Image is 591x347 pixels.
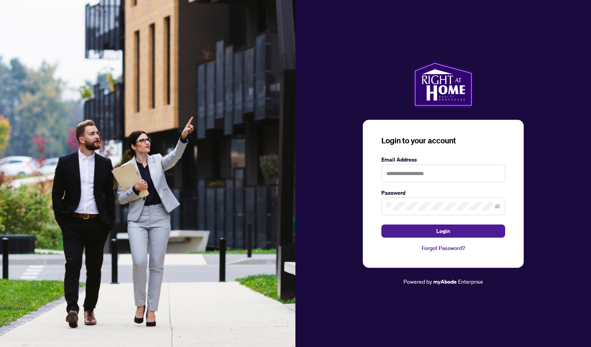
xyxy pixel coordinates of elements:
a: myAbode [433,277,457,286]
label: Email Address [381,155,505,164]
button: Login [381,225,505,238]
img: ma-logo [413,61,473,107]
label: Password [381,189,505,197]
span: Login [436,225,450,237]
a: Forgot Password? [381,244,505,252]
span: Powered by [403,278,432,285]
h3: Login to your account [381,135,505,146]
span: eye-invisible [495,204,500,209]
span: Enterprise [458,278,483,285]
